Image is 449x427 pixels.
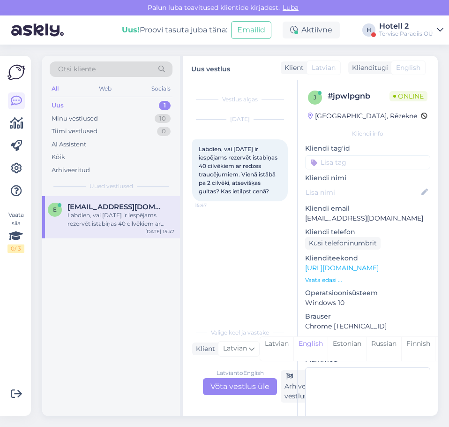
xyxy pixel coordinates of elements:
[328,91,389,102] div: # jpwlpgnb
[305,276,430,284] p: Vaata edasi ...
[281,63,304,73] div: Klient
[312,63,336,73] span: Latvian
[67,203,165,211] span: elina.jaudzema@inbox.lv
[157,127,171,136] div: 0
[280,3,301,12] span: Luba
[260,337,293,361] div: Latvian
[7,63,25,81] img: Askly Logo
[192,328,288,337] div: Valige keel ja vastake
[159,101,171,110] div: 1
[7,211,24,253] div: Vaata siia
[67,211,174,228] div: Labdien, vai [DATE] ir iespējams rezervēt istabiņas 40 cilvēkiem ar redzes traucējumiem. Vienā is...
[314,94,316,101] span: j
[379,23,443,38] a: Hotell 2Tervise Paradiis OÜ
[281,370,318,403] div: Arhiveeri vestlus
[396,63,420,73] span: English
[305,288,430,298] p: Operatsioonisüsteem
[150,83,172,95] div: Socials
[52,101,64,110] div: Uus
[305,264,379,272] a: [URL][DOMAIN_NAME]
[379,23,433,30] div: Hotell 2
[389,91,427,101] span: Online
[231,21,271,39] button: Emailid
[305,312,430,321] p: Brauser
[305,130,430,138] div: Kliendi info
[192,115,288,123] div: [DATE]
[52,127,97,136] div: Tiimi vestlused
[58,64,96,74] span: Otsi kliente
[195,202,230,209] span: 15:47
[199,145,279,195] span: Labdien, vai [DATE] ir iespējams rezervēt istabiņas 40 cilvēkiem ar redzes traucējumiem. Vienā is...
[145,228,174,235] div: [DATE] 15:47
[223,343,247,354] span: Latvian
[52,152,65,162] div: Kõik
[305,213,430,223] p: [EMAIL_ADDRESS][DOMAIN_NAME]
[52,140,86,149] div: AI Assistent
[52,166,90,175] div: Arhiveeritud
[192,344,215,354] div: Klient
[305,253,430,263] p: Klienditeekond
[52,114,98,123] div: Minu vestlused
[53,206,57,213] span: e
[366,337,401,361] div: Russian
[348,63,388,73] div: Klienditugi
[305,155,430,169] input: Lisa tag
[308,111,417,121] div: [GEOGRAPHIC_DATA], Rēzekne
[305,237,381,250] div: Küsi telefoninumbrit
[192,95,288,104] div: Vestlus algas
[306,187,419,198] input: Lisa nimi
[305,144,430,153] p: Kliendi tag'id
[217,369,264,377] div: Latvian to English
[328,337,366,361] div: Estonian
[191,61,230,74] label: Uus vestlus
[379,30,433,38] div: Tervise Paradiis OÜ
[401,337,435,361] div: Finnish
[122,25,140,34] b: Uus!
[90,182,133,191] span: Uued vestlused
[293,337,328,361] div: English
[155,114,171,123] div: 10
[305,298,430,308] p: Windows 10
[7,244,24,253] div: 0 / 3
[305,204,430,213] p: Kliendi email
[122,24,227,36] div: Proovi tasuta juba täna:
[203,378,277,395] div: Võta vestlus üle
[283,22,340,38] div: Aktiivne
[50,83,60,95] div: All
[305,173,430,183] p: Kliendi nimi
[305,227,430,237] p: Kliendi telefon
[305,321,430,331] p: Chrome [TECHNICAL_ID]
[97,83,113,95] div: Web
[362,23,375,37] div: H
